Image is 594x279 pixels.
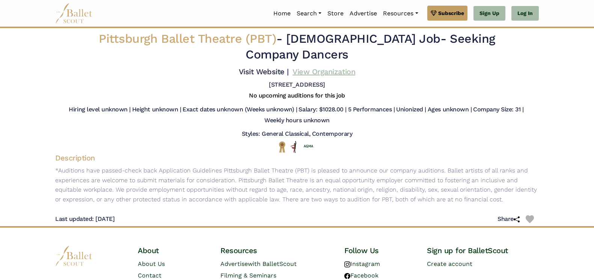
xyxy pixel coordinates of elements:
img: logo [55,246,93,266]
a: Subscribe [427,6,467,21]
h5: Exact dates unknown (Weeks unknown) | [182,106,297,114]
a: Home [270,6,294,21]
h4: About [138,246,208,255]
h5: Unionized | [396,106,426,114]
a: Contact [138,272,161,279]
span: with BalletScout [248,260,297,267]
h5: Styles: General Classical, Contemporary [242,130,352,138]
a: Create account [427,260,472,267]
a: Store [324,6,347,21]
a: Visit Website | [239,67,289,76]
a: Instagram [344,260,380,267]
h4: Follow Us [344,246,415,255]
img: gem.svg [431,9,437,17]
p: *Auditions have passed-check back Application Guidelines Pittsburgh Ballet Theatre (PBT) is pleas... [49,166,545,204]
h5: Height unknown | [132,106,181,114]
font: Share [498,215,514,222]
a: Search [294,6,324,21]
a: Sign Up [473,6,505,21]
h5: Company Size: 31 | [473,106,523,114]
span: Pittsburgh Ballet Theatre (PBT) [99,31,276,46]
h5: Ages unknown | [428,106,472,114]
a: Log In [511,6,539,21]
img: Facebookのロゴ [344,273,350,279]
h5: Last updated: [DATE] [55,215,115,223]
img: National [277,141,287,153]
a: Filming & Seminars [220,272,276,279]
h4: Resources [220,246,332,255]
img: Union [304,144,313,148]
span: [DEMOGRAPHIC_DATA] Job [286,31,440,46]
img: インスタグラムのロゴ [344,261,350,267]
span: Subscribe [438,9,464,17]
h4: Description [49,153,545,163]
h5: 5 Performances | [348,106,395,114]
h5: Weekly hours unknown [264,117,329,124]
a: Resources [380,6,421,21]
h5: Salary: $1028.00 | [299,106,346,114]
a: Advertisewith BalletScout [220,260,297,267]
a: About Us [138,260,165,267]
a: Advertise [347,6,380,21]
img: All [291,141,296,153]
h4: Sign up for BalletScout [427,246,539,255]
img: Heart [526,215,534,223]
font: - - Seeking Company Dancers [99,31,495,61]
h5: Hiring level unknown | [69,106,130,114]
h5: [STREET_ADDRESS] [269,81,325,89]
h5: No upcoming auditions for this job [249,92,345,100]
a: View Organization [292,67,355,76]
a: Facebook [344,272,378,279]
